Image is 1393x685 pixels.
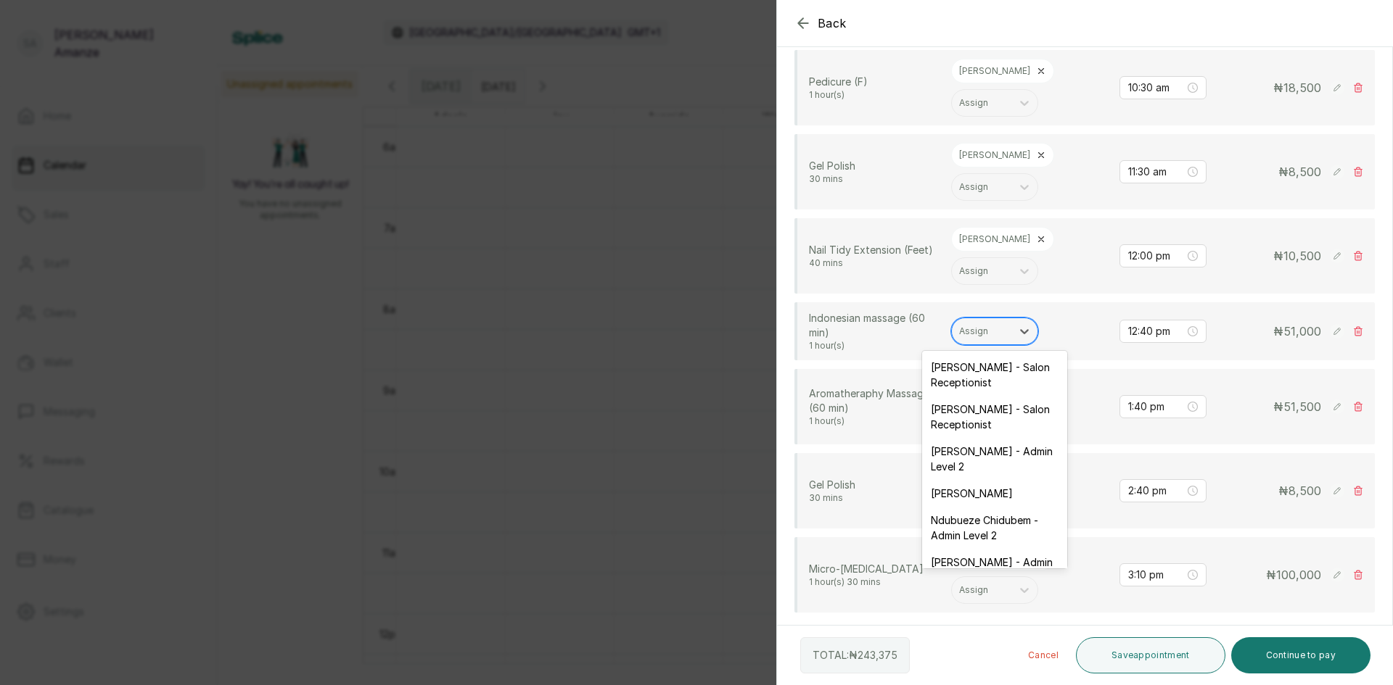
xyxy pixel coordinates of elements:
input: Select time [1128,567,1185,583]
div: [PERSON_NAME] [922,480,1067,507]
p: Micro-[MEDICAL_DATA] [809,562,940,576]
p: [PERSON_NAME] [959,233,1030,245]
div: [PERSON_NAME] - Salon Receptionist [922,396,1067,438]
button: Continue to pay [1231,637,1371,673]
span: 8,500 [1289,165,1321,179]
p: 30 mins [809,173,940,185]
span: Back [818,14,847,32]
span: 51,500 [1283,399,1321,414]
p: ₦ [1273,247,1321,265]
p: Pedicure (F) [809,75,940,89]
input: Select time [1128,483,1185,499]
input: Select time [1128,399,1185,415]
p: ₦ [1266,566,1321,584]
p: 1 hour(s) 30 mins [809,576,940,588]
div: Ndubueze Chidubem - Admin Level 2 [922,507,1067,549]
p: ₦ [1278,163,1321,180]
button: Saveappointment [1076,637,1225,673]
button: Back [794,14,847,32]
input: Select time [1128,323,1185,339]
p: 30 mins [809,492,940,504]
input: Select time [1128,248,1185,264]
div: [PERSON_NAME] - Admin Level 2 [922,549,1067,591]
div: [PERSON_NAME] - Admin Level 2 [922,438,1067,480]
span: 243,375 [858,649,897,661]
p: ₦ [1273,398,1321,415]
p: 1 hour(s) [809,89,940,101]
p: 1 hour(s) [809,340,940,352]
span: 8,500 [1289,483,1321,498]
p: [PERSON_NAME] [959,149,1030,161]
span: 51,000 [1283,324,1321,339]
p: Indonesian massage (60 min) [809,311,940,340]
span: 10,500 [1283,249,1321,263]
p: Aromatheraphy Massage (60 min) [809,386,940,415]
p: ₦ [1273,323,1321,340]
button: Cancel [1016,637,1070,673]
p: 1 hour(s) [809,415,940,427]
p: Nail Tidy Extension (Feet) [809,243,940,257]
p: [PERSON_NAME] [959,65,1030,77]
p: Gel Polish [809,159,940,173]
div: [PERSON_NAME] - Salon Receptionist [922,354,1067,396]
p: 40 mins [809,257,940,269]
p: Gel Polish [809,478,940,492]
p: ₦ [1278,482,1321,499]
span: 100,000 [1276,568,1321,582]
p: TOTAL: ₦ [813,648,897,663]
input: Select time [1128,164,1185,180]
